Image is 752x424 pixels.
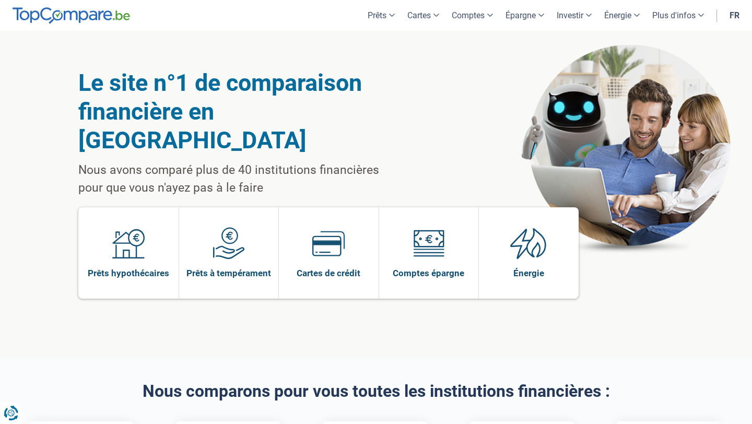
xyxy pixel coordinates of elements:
span: Prêts à tempérament [186,267,271,279]
img: Prêts hypothécaires [112,227,145,260]
img: Comptes épargne [413,227,445,260]
img: Prêts à tempérament [213,227,245,260]
p: Nous avons comparé plus de 40 institutions financières pour que vous n'ayez pas à le faire [78,161,406,197]
h2: Nous comparons pour vous toutes les institutions financières : [78,382,674,401]
span: Comptes épargne [393,267,464,279]
a: Comptes épargne Comptes épargne [379,207,479,299]
img: Énergie [510,227,547,260]
a: Énergie Énergie [479,207,579,299]
span: Énergie [513,267,544,279]
img: Cartes de crédit [312,227,345,260]
a: Cartes de crédit Cartes de crédit [279,207,379,299]
span: Prêts hypothécaires [88,267,169,279]
img: TopCompare [13,7,130,24]
span: Cartes de crédit [297,267,360,279]
a: Prêts à tempérament Prêts à tempérament [179,207,279,299]
a: Prêts hypothécaires Prêts hypothécaires [78,207,179,299]
h1: Le site n°1 de comparaison financière en [GEOGRAPHIC_DATA] [78,68,406,155]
